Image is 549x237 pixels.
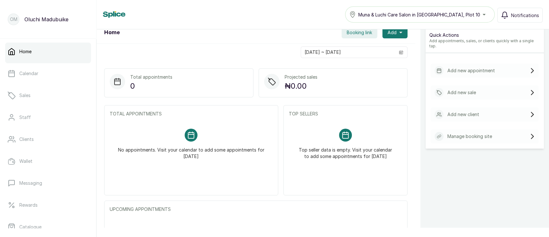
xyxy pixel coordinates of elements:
p: Add appointments, sales, or clients quickly with a single tap. [429,38,540,49]
p: Add new sale [447,89,476,96]
p: Home [19,48,32,55]
p: Add new appointment [447,67,495,74]
p: Manage booking site [447,133,492,140]
button: Add [382,27,407,38]
p: Catalogue [19,224,41,230]
p: 0 [130,80,172,92]
a: Home [5,43,91,61]
input: Select date [301,47,395,58]
svg: calendar [399,50,403,54]
a: Sales [5,86,91,104]
p: Clients [19,136,34,143]
p: Oluchi Madubuike [24,15,69,23]
p: Add new client [447,111,479,118]
button: Booking link [342,27,377,38]
p: TOP SELLERS [289,111,402,117]
a: Catalogue [5,218,91,236]
h1: Home [104,29,120,36]
p: UPCOMING APPOINTMENTS [110,206,402,212]
p: Projected sales [285,74,317,80]
p: No appointments. Visit your calendar to add some appointments for [DATE] [117,142,265,160]
p: Rewards [19,202,38,208]
a: Staff [5,108,91,126]
p: Sales [19,92,31,99]
span: Notifications [511,12,539,19]
p: Quick Actions [429,32,540,38]
a: Messaging [5,174,91,192]
p: Staff [19,114,31,121]
a: Calendar [5,64,91,83]
p: ₦0.00 [285,80,317,92]
span: Booking link [347,29,372,36]
p: TOTAL APPOINTMENTS [110,111,273,117]
p: Wallet [19,158,32,164]
button: Notifications [497,8,543,23]
p: Calendar [19,70,38,77]
p: Total appointments [130,74,172,80]
a: Rewards [5,196,91,214]
a: Clients [5,130,91,148]
button: Muna & Luchi Care Salon in [GEOGRAPHIC_DATA], Plot 10 [345,6,495,23]
p: Messaging [19,180,42,186]
span: Muna & Luchi Care Salon in [GEOGRAPHIC_DATA], Plot 10 [358,11,480,18]
a: Wallet [5,152,91,170]
span: Add [388,29,397,36]
p: Top seller data is empty. Visit your calendar to add some appointments for [DATE] [297,142,394,160]
p: OM [10,16,17,23]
